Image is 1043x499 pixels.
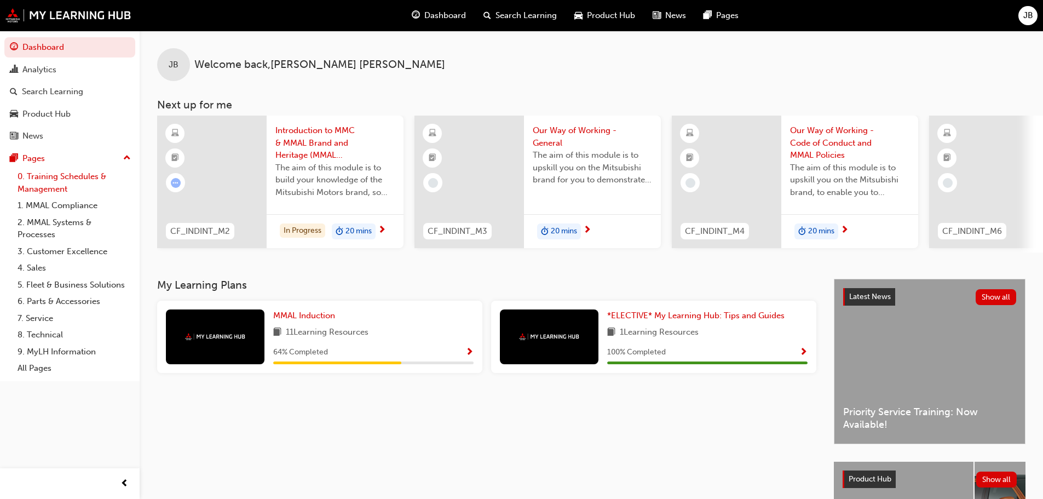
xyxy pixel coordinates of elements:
span: CF_INDINT_M6 [942,225,1002,238]
span: learningResourceType_ELEARNING-icon [686,127,694,141]
a: Latest NewsShow all [843,288,1016,306]
span: 64 % Completed [273,346,328,359]
img: mmal [519,333,579,340]
span: learningRecordVerb_NONE-icon [428,178,438,188]
a: 9. MyLH Information [13,343,135,360]
div: Search Learning [22,85,83,98]
span: Priority Service Training: Now Available! [843,406,1016,431]
span: The aim of this module is to build your knowledge of the Mitsubishi Motors brand, so you can demo... [275,162,395,199]
span: car-icon [10,110,18,119]
button: Show Progress [799,346,808,359]
span: news-icon [10,131,18,141]
span: The aim of this module is to upskill you on the Mitsubishi brand for you to demonstrate the same ... [533,149,652,186]
img: mmal [5,8,131,22]
a: Search Learning [4,82,135,102]
a: search-iconSearch Learning [475,4,566,27]
button: JB [1018,6,1038,25]
span: chart-icon [10,65,18,75]
span: news-icon [653,9,661,22]
a: 7. Service [13,310,135,327]
div: In Progress [280,223,325,238]
span: learningResourceType_ELEARNING-icon [171,127,179,141]
span: JB [169,59,178,71]
a: CF_INDINT_M2Introduction to MMC & MMAL Brand and Heritage (MMAL Induction)The aim of this module ... [157,116,404,248]
span: pages-icon [10,154,18,164]
span: search-icon [10,87,18,97]
span: duration-icon [336,225,343,239]
div: Analytics [22,64,56,76]
span: 20 mins [551,225,577,238]
span: CF_INDINT_M2 [170,225,230,238]
span: duration-icon [541,225,549,239]
span: booktick-icon [943,151,951,165]
span: duration-icon [798,225,806,239]
span: Show Progress [799,348,808,358]
a: MMAL Induction [273,309,339,322]
span: guage-icon [412,9,420,22]
img: mmal [185,333,245,340]
a: Dashboard [4,37,135,58]
a: 8. Technical [13,326,135,343]
a: Product HubShow all [843,471,1017,488]
span: The aim of this module is to upskill you on the Mitsubishi brand, to enable you to demonstrate an... [790,162,909,199]
span: 1 Learning Resources [620,326,699,340]
span: learningRecordVerb_NONE-icon [685,178,695,188]
a: 2. MMAL Systems & Processes [13,214,135,243]
span: booktick-icon [686,151,694,165]
span: *ELECTIVE* My Learning Hub: Tips and Guides [607,311,785,320]
span: 20 mins [808,225,834,238]
a: *ELECTIVE* My Learning Hub: Tips and Guides [607,309,789,322]
button: Pages [4,148,135,169]
span: News [665,9,686,22]
a: 0. Training Schedules & Management [13,168,135,197]
a: news-iconNews [644,4,695,27]
span: CF_INDINT_M4 [685,225,745,238]
span: Product Hub [587,9,635,22]
span: Dashboard [424,9,466,22]
a: 5. Fleet & Business Solutions [13,277,135,294]
a: 4. Sales [13,260,135,277]
a: pages-iconPages [695,4,747,27]
span: MMAL Induction [273,311,335,320]
span: prev-icon [120,477,129,491]
span: pages-icon [704,9,712,22]
span: next-icon [840,226,849,236]
span: 11 Learning Resources [286,326,368,340]
span: Latest News [849,292,891,301]
span: learningResourceType_ELEARNING-icon [429,127,436,141]
span: Our Way of Working - General [533,124,652,149]
span: booktick-icon [171,151,179,165]
span: book-icon [273,326,281,340]
span: car-icon [574,9,583,22]
span: Search Learning [495,9,557,22]
span: guage-icon [10,43,18,53]
button: Show Progress [465,346,474,359]
h3: Next up for me [140,99,1043,111]
a: All Pages [13,360,135,377]
span: learningResourceType_ELEARNING-icon [943,127,951,141]
a: 1. MMAL Compliance [13,197,135,214]
button: Show all [976,472,1017,487]
span: Our Way of Working - Code of Conduct and MMAL Policies [790,124,909,162]
span: Welcome back , [PERSON_NAME] [PERSON_NAME] [194,59,445,71]
span: 20 mins [345,225,372,238]
span: CF_INDINT_M3 [428,225,487,238]
div: News [22,130,43,142]
a: Analytics [4,60,135,80]
span: Show Progress [465,348,474,358]
div: Product Hub [22,108,71,121]
span: next-icon [583,226,591,236]
span: booktick-icon [429,151,436,165]
a: Latest NewsShow allPriority Service Training: Now Available! [834,279,1025,444]
span: search-icon [483,9,491,22]
span: Introduction to MMC & MMAL Brand and Heritage (MMAL Induction) [275,124,395,162]
a: car-iconProduct Hub [566,4,644,27]
a: News [4,126,135,146]
span: 100 % Completed [607,346,666,359]
span: Product Hub [849,474,891,484]
h3: My Learning Plans [157,279,816,291]
a: 6. Parts & Accessories [13,293,135,310]
span: learningRecordVerb_ATTEMPT-icon [171,178,181,188]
